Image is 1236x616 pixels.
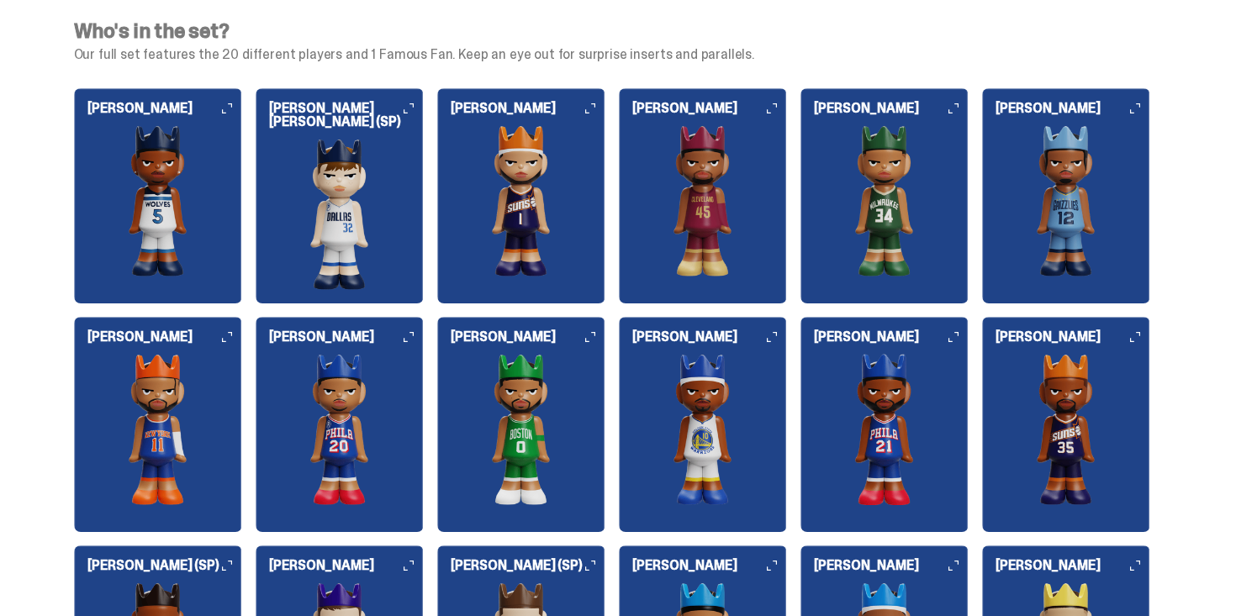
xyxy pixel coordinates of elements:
h6: [PERSON_NAME] [PERSON_NAME] (SP) [269,102,424,129]
h6: [PERSON_NAME] [632,102,787,115]
h6: [PERSON_NAME] (SP) [451,559,605,572]
h6: [PERSON_NAME] [996,330,1150,344]
h6: [PERSON_NAME] [87,102,242,115]
img: card image [256,139,424,290]
img: card image [74,354,242,505]
h6: [PERSON_NAME] [632,330,787,344]
h6: [PERSON_NAME] (SP) [87,559,242,572]
img: card image [74,125,242,276]
img: card image [437,125,605,276]
img: card image [982,354,1150,505]
p: Our full set features the 20 different players and 1 Famous Fan. Keep an eye out for surprise ins... [74,48,1150,61]
img: card image [982,125,1150,276]
h6: [PERSON_NAME] [814,330,969,344]
h6: [PERSON_NAME] [996,102,1150,115]
h6: [PERSON_NAME] [996,559,1150,572]
img: card image [437,354,605,505]
img: card image [619,354,787,505]
img: card image [619,125,787,276]
h6: [PERSON_NAME] [269,330,424,344]
h6: [PERSON_NAME] [814,559,969,572]
h6: [PERSON_NAME] [87,330,242,344]
h4: Who's in the set? [74,21,1150,41]
img: card image [800,354,969,505]
h6: [PERSON_NAME] [451,330,605,344]
h6: [PERSON_NAME] [632,559,787,572]
h6: [PERSON_NAME] [814,102,969,115]
img: card image [256,354,424,505]
h6: [PERSON_NAME] [451,102,605,115]
img: card image [800,125,969,276]
h6: [PERSON_NAME] [269,559,424,572]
